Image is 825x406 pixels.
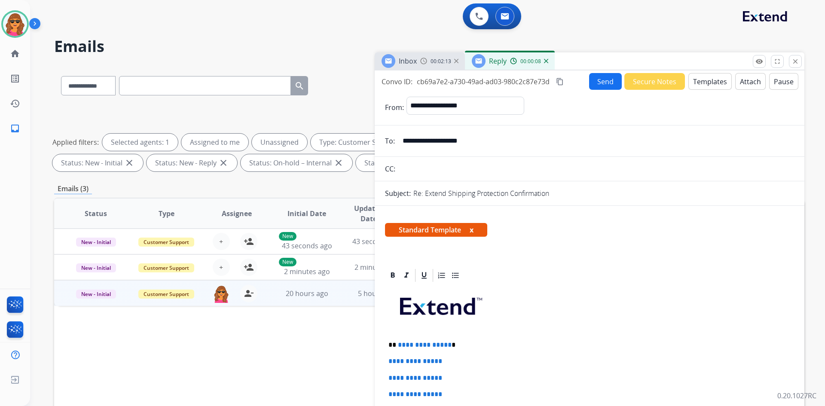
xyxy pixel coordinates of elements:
mat-icon: close [791,58,799,65]
span: Reply [489,56,507,66]
img: avatar [3,12,27,36]
button: Attach [735,73,766,90]
p: Re: Extend Shipping Protection Confirmation [413,188,549,198]
span: New - Initial [76,290,116,299]
button: Pause [769,73,798,90]
div: Bullet List [449,269,462,282]
div: Selected agents: 1 [102,134,178,151]
img: agent-avatar [213,285,230,303]
div: Unassigned [252,134,307,151]
div: Status: New - Reply [147,154,237,171]
span: Assignee [222,208,252,219]
span: 43 seconds ago [352,237,403,246]
mat-icon: content_copy [556,78,564,85]
p: Emails (3) [54,183,92,194]
p: From: [385,102,404,113]
span: New - Initial [76,238,116,247]
span: Standard Template [385,223,487,237]
button: Templates [688,73,732,90]
mat-icon: person_add [244,262,254,272]
mat-icon: person_remove [244,288,254,299]
p: Convo ID: [382,76,412,87]
div: Status: On-hold – Internal [241,154,352,171]
span: 2 minutes ago [354,263,400,272]
p: 0.20.1027RC [777,391,816,401]
span: Initial Date [287,208,326,219]
div: Status: New - Initial [52,154,143,171]
mat-icon: list_alt [10,73,20,84]
span: cb69a7e2-a730-49ad-ad03-980c2c87e73d [417,77,550,86]
span: 20 hours ago [286,289,328,298]
p: To: [385,136,395,146]
div: Bold [386,269,399,282]
span: 43 seconds ago [282,241,332,250]
mat-icon: remove_red_eye [755,58,763,65]
p: Applied filters: [52,137,99,147]
span: Customer Support [138,238,194,247]
span: 2 minutes ago [284,267,330,276]
span: Inbox [399,56,417,66]
div: Italic [400,269,413,282]
mat-icon: person_add [244,236,254,247]
button: Secure Notes [624,73,685,90]
span: New - Initial [76,263,116,272]
div: Type: Customer Support [311,134,419,151]
div: Underline [418,269,431,282]
div: Assigned to me [181,134,248,151]
p: New [279,258,296,266]
mat-icon: inbox [10,123,20,134]
mat-icon: home [10,49,20,59]
span: Status [85,208,107,219]
mat-icon: close [218,158,229,168]
p: New [279,232,296,241]
span: 5 hours ago [358,289,397,298]
mat-icon: fullscreen [773,58,781,65]
span: Type [159,208,174,219]
span: + [219,262,223,272]
div: Status: On-hold - Customer [356,154,473,171]
mat-icon: history [10,98,20,109]
button: + [213,233,230,250]
button: Send [589,73,622,90]
p: CC: [385,164,395,174]
mat-icon: search [294,81,305,91]
mat-icon: close [333,158,344,168]
span: + [219,236,223,247]
button: x [470,225,474,235]
button: + [213,259,230,276]
span: Updated Date [349,203,388,224]
span: Customer Support [138,263,194,272]
span: 00:02:13 [431,58,451,65]
div: Ordered List [435,269,448,282]
span: Customer Support [138,290,194,299]
p: Subject: [385,188,411,198]
span: 00:00:08 [520,58,541,65]
h2: Emails [54,38,804,55]
mat-icon: close [124,158,134,168]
